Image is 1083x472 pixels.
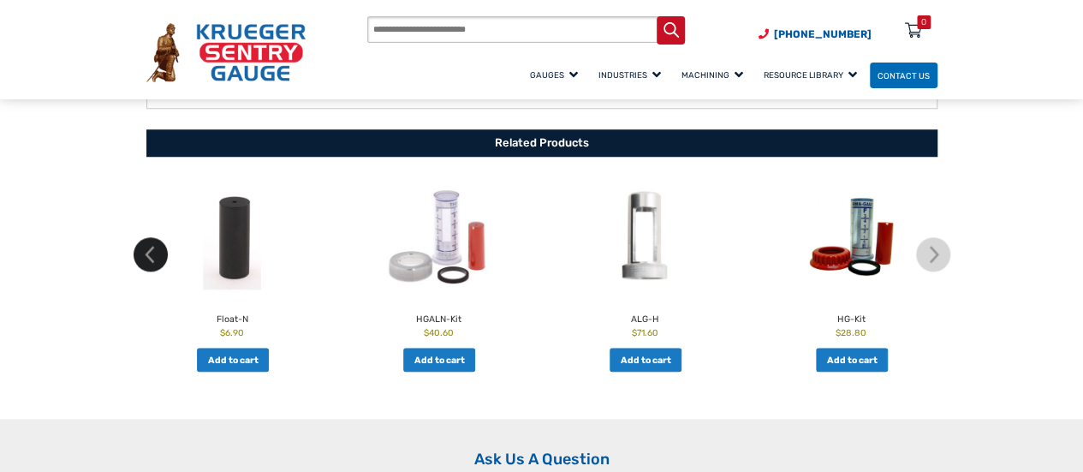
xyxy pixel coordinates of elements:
h2: HGALN-Kit [340,308,538,326]
img: ALG-OF [546,176,744,298]
img: HG-Kit [753,176,950,298]
a: HGALN-Kit $40.60 [340,176,538,339]
h2: Related Products [146,129,937,156]
bdi: 6.90 [220,327,244,338]
img: chevron-right.svg [916,237,950,272]
span: $ [632,327,637,338]
h2: Ask Us A Question [146,450,937,469]
a: Industries [591,60,674,90]
span: Contact Us [878,70,930,80]
img: chevron-left.svg [134,237,168,272]
h2: ALG-H [546,308,744,326]
h2: HG-Kit [753,308,950,326]
a: ALG-H $71.60 [546,176,744,339]
img: HGALN-Kit [340,176,538,298]
span: Machining [681,70,743,80]
a: HG-Kit $28.80 [753,176,950,339]
span: $ [424,327,429,338]
a: Contact Us [870,63,937,89]
span: $ [836,327,841,338]
div: 0 [921,15,926,29]
h2: Float-N [134,308,331,326]
a: Gauges [522,60,591,90]
span: Gauges [530,70,578,80]
a: Float-N $6.90 [134,176,331,339]
a: Add to cart: “ALG-H” [610,348,681,372]
span: Industries [598,70,661,80]
bdi: 40.60 [424,327,454,338]
img: Float-N [134,176,331,298]
img: Krueger Sentry Gauge [146,23,306,82]
a: Add to cart: “Float-N” [197,348,269,372]
bdi: 71.60 [632,327,658,338]
span: [PHONE_NUMBER] [774,28,872,40]
a: Machining [674,60,756,90]
a: Add to cart: “HGALN-Kit” [403,348,475,372]
span: $ [220,327,225,338]
a: Resource Library [756,60,870,90]
a: Add to cart: “HG-Kit” [816,348,888,372]
span: Resource Library [764,70,857,80]
a: Phone Number (920) 434-8860 [759,27,872,42]
bdi: 28.80 [836,327,866,338]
